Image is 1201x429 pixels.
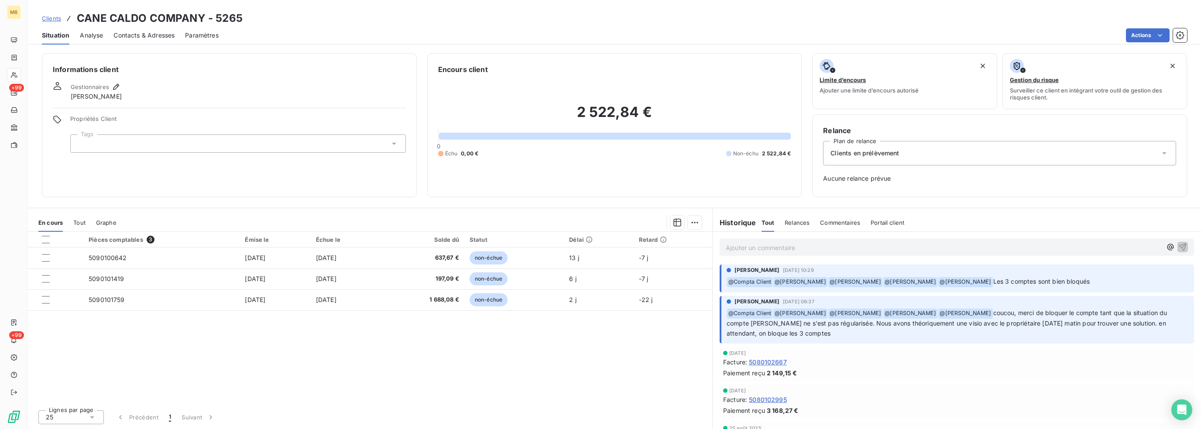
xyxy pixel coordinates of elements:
[438,64,488,75] h6: Encours client
[733,150,758,158] span: Non-échu
[42,14,61,23] a: Clients
[388,275,459,283] span: 197,09 €
[316,296,336,303] span: [DATE]
[723,406,765,415] span: Paiement reçu
[783,268,814,273] span: [DATE] 10:29
[437,143,440,150] span: 0
[245,254,265,261] span: [DATE]
[871,219,904,226] span: Portail client
[639,275,649,282] span: -7 j
[176,408,220,426] button: Suivant
[445,150,458,158] span: Échu
[9,331,24,339] span: +99
[729,350,746,356] span: [DATE]
[111,408,164,426] button: Précédent
[388,295,459,304] span: 1 688,08 €
[470,251,508,264] span: non-échue
[727,277,772,287] span: @ Compta Client
[80,31,103,40] span: Analyse
[1010,76,1059,83] span: Gestion du risque
[773,309,827,319] span: @ [PERSON_NAME]
[245,236,305,243] div: Émise le
[38,219,63,226] span: En cours
[169,413,171,422] span: 1
[783,299,814,304] span: [DATE] 09:37
[470,293,508,306] span: non-échue
[938,309,992,319] span: @ [PERSON_NAME]
[316,236,377,243] div: Échue le
[388,254,459,262] span: 637,67 €
[828,277,882,287] span: @ [PERSON_NAME]
[812,53,997,109] button: Limite d’encoursAjouter une limite d’encours autorisé
[762,219,775,226] span: Tout
[820,76,866,83] span: Limite d’encours
[9,84,24,92] span: +99
[734,298,779,305] span: [PERSON_NAME]
[993,278,1090,285] span: Les 3 comptes sont bien bloqués
[639,254,649,261] span: -7 j
[1126,28,1170,42] button: Actions
[723,368,765,378] span: Paiement reçu
[569,296,576,303] span: 2 j
[89,275,124,282] span: 5090101419
[767,406,799,415] span: 3 168,27 €
[727,309,1169,337] span: coucou, merci de bloquer le compte tant que la situation du compte [PERSON_NAME] ne s'est pas rég...
[89,296,125,303] span: 5090101759
[729,388,746,393] span: [DATE]
[470,272,508,285] span: non-échue
[767,368,797,378] span: 2 149,15 €
[1010,87,1180,101] span: Surveiller ce client en intégrant votre outil de gestion des risques client.
[470,236,559,243] div: Statut
[713,217,756,228] h6: Historique
[89,254,127,261] span: 5090100642
[569,254,579,261] span: 13 j
[316,254,336,261] span: [DATE]
[823,174,1176,183] span: Aucune relance prévue
[78,140,85,148] input: Ajouter une valeur
[785,219,810,226] span: Relances
[42,31,69,40] span: Situation
[723,357,747,367] span: Facture :
[245,275,265,282] span: [DATE]
[569,236,628,243] div: Délai
[73,219,86,226] span: Tout
[71,92,122,101] span: [PERSON_NAME]
[185,31,219,40] span: Paramètres
[316,275,336,282] span: [DATE]
[245,296,265,303] span: [DATE]
[388,236,459,243] div: Solde dû
[77,10,243,26] h3: CANE CALDO COMPANY - 5265
[762,150,791,158] span: 2 522,84 €
[53,64,406,75] h6: Informations client
[461,150,478,158] span: 0,00 €
[749,357,787,367] span: 5080102667
[828,309,882,319] span: @ [PERSON_NAME]
[773,277,827,287] span: @ [PERSON_NAME]
[7,5,21,19] div: MB
[89,236,234,244] div: Pièces comptables
[639,296,653,303] span: -22 j
[727,309,772,319] span: @ Compta Client
[883,309,937,319] span: @ [PERSON_NAME]
[113,31,175,40] span: Contacts & Adresses
[734,266,779,274] span: [PERSON_NAME]
[164,408,176,426] button: 1
[7,410,21,424] img: Logo LeanPay
[147,236,154,244] span: 3
[723,395,747,404] span: Facture :
[830,149,899,158] span: Clients en prélèvement
[1171,399,1192,420] div: Open Intercom Messenger
[42,15,61,22] span: Clients
[823,125,1176,136] h6: Relance
[96,219,117,226] span: Graphe
[639,236,707,243] div: Retard
[749,395,787,404] span: 5080102995
[883,277,937,287] span: @ [PERSON_NAME]
[71,83,109,90] span: Gestionnaires
[438,103,791,130] h2: 2 522,84 €
[1002,53,1187,109] button: Gestion du risqueSurveiller ce client en intégrant votre outil de gestion des risques client.
[938,277,992,287] span: @ [PERSON_NAME]
[820,219,860,226] span: Commentaires
[70,115,406,127] span: Propriétés Client
[569,275,576,282] span: 6 j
